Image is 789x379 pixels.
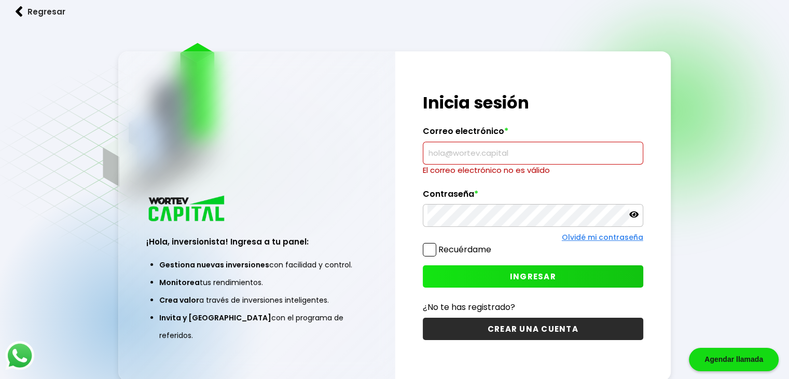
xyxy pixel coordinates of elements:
[159,274,354,291] li: tus rendimientos.
[562,232,643,242] a: Olvidé mi contraseña
[159,277,200,288] span: Monitorea
[423,90,643,115] h1: Inicia sesión
[159,295,199,305] span: Crea valor
[423,126,643,142] label: Correo electrónico
[423,318,643,340] button: CREAR UNA CUENTA
[146,236,367,248] h3: ¡Hola, inversionista! Ingresa a tu panel:
[438,243,491,255] label: Recuérdame
[5,341,34,370] img: logos_whatsapp-icon.242b2217.svg
[689,348,779,371] div: Agendar llamada
[16,6,23,17] img: flecha izquierda
[159,256,354,274] li: con facilidad y control.
[146,194,228,225] img: logo_wortev_capital
[159,309,354,344] li: con el programa de referidos.
[423,189,643,205] label: Contraseña
[159,260,269,270] span: Gestiona nuevas inversiones
[510,271,556,282] span: INGRESAR
[159,291,354,309] li: a través de inversiones inteligentes.
[427,142,639,164] input: hola@wortev.capital
[423,301,643,340] a: ¿No te has registrado?CREAR UNA CUENTA
[159,313,271,323] span: Invita y [GEOGRAPHIC_DATA]
[423,165,643,176] p: El correo electrónico no es válido
[423,265,643,288] button: INGRESAR
[423,301,643,314] p: ¿No te has registrado?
